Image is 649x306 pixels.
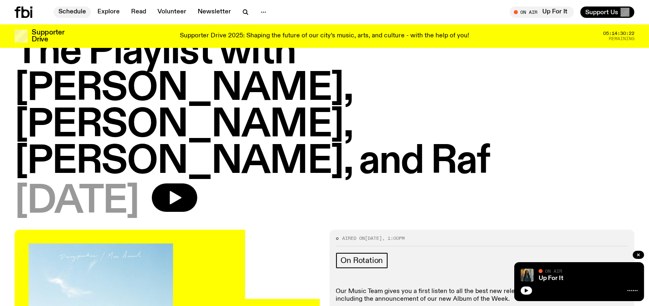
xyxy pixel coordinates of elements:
span: [DATE] [15,183,139,220]
span: Remaining [609,37,634,41]
span: On Rotation [341,256,383,265]
a: Newsletter [193,6,236,18]
img: Ify - a Brown Skin girl with black braided twists, looking up to the side with her tongue stickin... [521,269,534,282]
span: Aired on [343,235,365,241]
span: , 1:00pm [382,235,405,241]
span: On Air [545,268,562,274]
button: On AirUp For It [510,6,574,18]
span: [DATE] [365,235,382,241]
button: Support Us [580,6,634,18]
p: Supporter Drive 2025: Shaping the future of our city’s music, arts, and culture - with the help o... [180,32,469,40]
a: Read [126,6,151,18]
p: Our Music Team gives you a first listen to all the best new releases that you'll be hearing on fb... [336,288,628,303]
a: Volunteer [153,6,191,18]
span: 05:14:30:22 [603,31,634,36]
a: On Rotation [336,253,388,268]
a: Schedule [54,6,91,18]
a: Explore [93,6,125,18]
span: Support Us [585,9,618,16]
a: Up For It [539,275,563,282]
h3: Supporter Drive [32,29,64,43]
h1: The Playlist with [PERSON_NAME], [PERSON_NAME], [PERSON_NAME], and Raf [15,34,634,180]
